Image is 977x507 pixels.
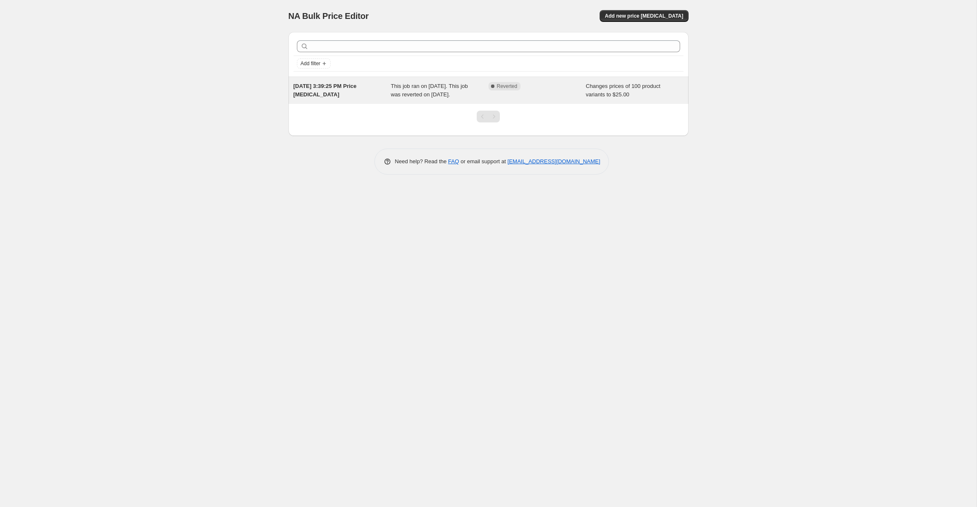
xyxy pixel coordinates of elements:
a: [EMAIL_ADDRESS][DOMAIN_NAME] [507,158,600,165]
nav: Pagination [477,111,500,122]
a: FAQ [448,158,459,165]
span: This job ran on [DATE]. This job was reverted on [DATE]. [391,83,468,98]
span: or email support at [459,158,507,165]
span: NA Bulk Price Editor [288,11,369,21]
span: Add new price [MEDICAL_DATA] [605,13,683,19]
span: Need help? Read the [395,158,448,165]
span: Changes prices of 100 product variants to $25.00 [586,83,660,98]
span: Add filter [301,60,320,67]
button: Add new price [MEDICAL_DATA] [600,10,688,22]
span: [DATE] 3:39:25 PM Price [MEDICAL_DATA] [294,83,357,98]
span: Reverted [497,83,518,90]
button: Add filter [297,58,331,69]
